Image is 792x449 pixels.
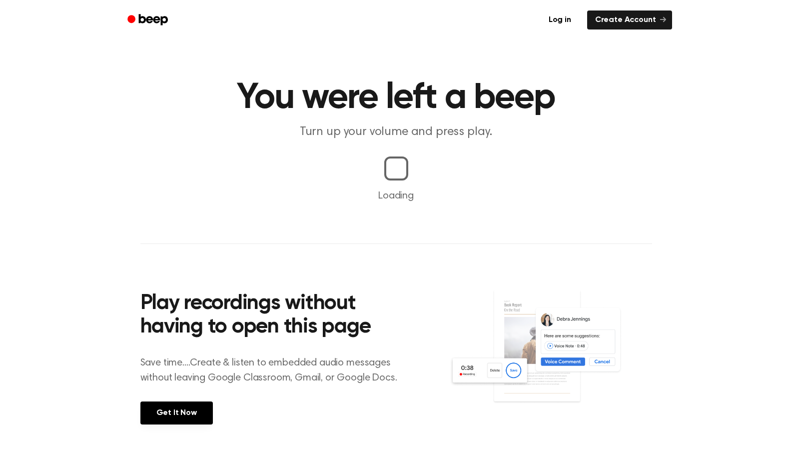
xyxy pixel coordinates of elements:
p: Loading [12,188,780,203]
p: Save time....Create & listen to embedded audio messages without leaving Google Classroom, Gmail, ... [140,355,410,385]
h1: You were left a beep [140,80,652,116]
a: Create Account [587,10,672,29]
a: Log in [539,8,581,31]
img: Voice Comments on Docs and Recording Widget [449,289,652,423]
h2: Play recordings without having to open this page [140,292,410,339]
a: Get It Now [140,401,213,424]
p: Turn up your volume and press play. [204,124,588,140]
a: Beep [120,10,177,30]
